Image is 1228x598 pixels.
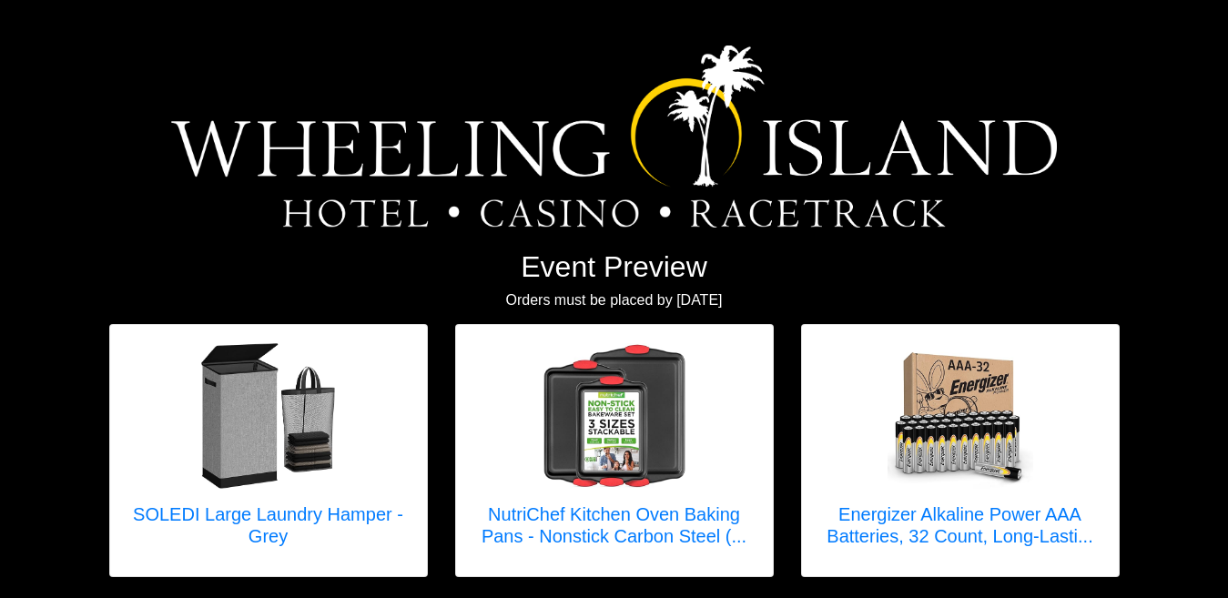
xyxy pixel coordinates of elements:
h6: Orders must be placed by [DATE] [109,291,1120,309]
h5: Energizer Alkaline Power AAA Batteries, 32 Count, Long-Lasti... [820,503,1101,547]
img: SOLEDI Large Laundry Hamper - Grey [196,343,341,489]
h2: Event Preview [109,249,1120,284]
a: Energizer Alkaline Power AAA Batteries, 32 Count, Long-Lasting Triple A Batteries, Suitable for E... [820,343,1101,558]
h5: NutriChef Kitchen Oven Baking Pans - Nonstick Carbon Steel (... [474,503,755,547]
img: Logo [171,46,1057,228]
a: NutriChef Kitchen Oven Baking Pans - Nonstick Carbon Steel (3-Piece) - Gray NutriChef Kitchen Ove... [474,343,755,558]
h5: SOLEDI Large Laundry Hamper - Grey [128,503,409,547]
a: SOLEDI Large Laundry Hamper - Grey SOLEDI Large Laundry Hamper - Grey [128,343,409,558]
img: NutriChef Kitchen Oven Baking Pans - Nonstick Carbon Steel (3-Piece) - Gray [542,343,687,489]
img: Energizer Alkaline Power AAA Batteries, 32 Count, Long-Lasting Triple A Batteries, Suitable for E... [888,343,1033,489]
